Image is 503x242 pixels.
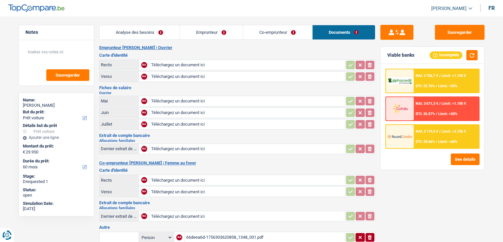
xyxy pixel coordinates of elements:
[99,86,375,90] h3: Fiches de salaire
[439,101,440,106] span: /
[176,234,182,240] div: NA
[23,135,90,140] div: Ajouter une ligne
[141,177,147,183] div: NA
[99,160,375,166] h2: Co-emprunteur [PERSON_NAME] | Femme au foyer
[416,74,438,78] span: NAI: 2 756,7 €
[23,193,90,198] div: open
[416,112,435,116] span: DTI: 26.57%
[99,168,375,172] h3: Carte d'identité
[23,179,90,184] div: Drequested 1
[441,74,466,78] span: Limit: >1.150 €
[431,6,467,11] span: [PERSON_NAME]
[416,84,435,88] span: DTI: 32.76%
[101,214,137,219] div: Dernier extrait de compte pour vos allocations familiales
[388,130,412,143] img: Record Credits
[438,84,457,88] span: Limit: <50%
[313,25,375,39] a: Documents
[101,98,137,103] div: Mai
[441,101,466,106] span: Limit: >1.100 €
[141,189,147,195] div: NA
[416,140,435,144] span: DTI: 38.66%
[141,213,147,219] div: NA
[438,112,457,116] span: Limit: <50%
[23,103,90,108] div: [PERSON_NAME]
[101,178,137,183] div: Recto
[436,112,437,116] span: /
[99,133,375,138] h3: Extrait de compte bancaire
[426,3,472,14] a: [PERSON_NAME]
[439,74,440,78] span: /
[439,129,440,134] span: /
[388,102,412,115] img: Cofidis
[99,201,375,205] h3: Extrait de compte bancaire
[141,121,147,127] div: NA
[435,25,484,40] button: Sauvegarder
[23,201,90,206] div: Simulation Date:
[100,25,180,39] a: Analyse des besoins
[451,153,480,165] button: See details
[416,129,438,134] span: NAI: 2 119,9 €
[23,150,25,155] span: €
[488,5,495,11] div: fr
[141,74,147,80] div: NA
[23,109,89,115] label: But du prêt:
[46,69,89,81] button: Sauvegarder
[101,62,137,67] div: Recto
[430,51,462,59] div: Incomplete
[141,110,147,116] div: NA
[416,101,438,106] span: NAI: 3 671,3 €
[99,139,375,143] h2: Allocations familiales
[99,206,375,210] h2: Allocations familiales
[101,189,137,194] div: Verso
[99,53,375,57] h3: Carte d'identité
[436,140,437,144] span: /
[23,158,89,164] label: Durée du prêt:
[441,129,466,134] span: Limit: >2.106 €
[8,4,64,12] img: TopCompare Logo
[387,52,414,58] div: Viable banks
[180,25,243,39] a: Emprunteur
[101,110,137,115] div: Juin
[101,122,137,127] div: Juillet
[141,62,147,68] div: NA
[141,98,147,104] div: NA
[388,77,412,85] img: AlphaCredit
[56,73,80,77] span: Sauvegarder
[99,225,375,229] h3: Autre
[23,123,90,128] div: Détails but du prêt
[99,91,375,95] h2: Ouvrier
[243,25,312,39] a: Co-emprunteur
[23,97,90,103] div: Name:
[23,187,90,193] div: Status:
[141,146,147,152] div: NA
[23,206,90,212] div: [DATE]
[436,84,437,88] span: /
[25,30,87,35] h5: Notes
[101,146,137,151] div: Dernier extrait de compte pour vos allocations familiales
[99,45,375,50] h2: Emprunteur [PERSON_NAME] | Ouvrier
[438,140,457,144] span: Limit: <60%
[23,174,90,179] div: Stage:
[23,144,89,149] label: Montant du prêt:
[101,74,137,79] div: Verso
